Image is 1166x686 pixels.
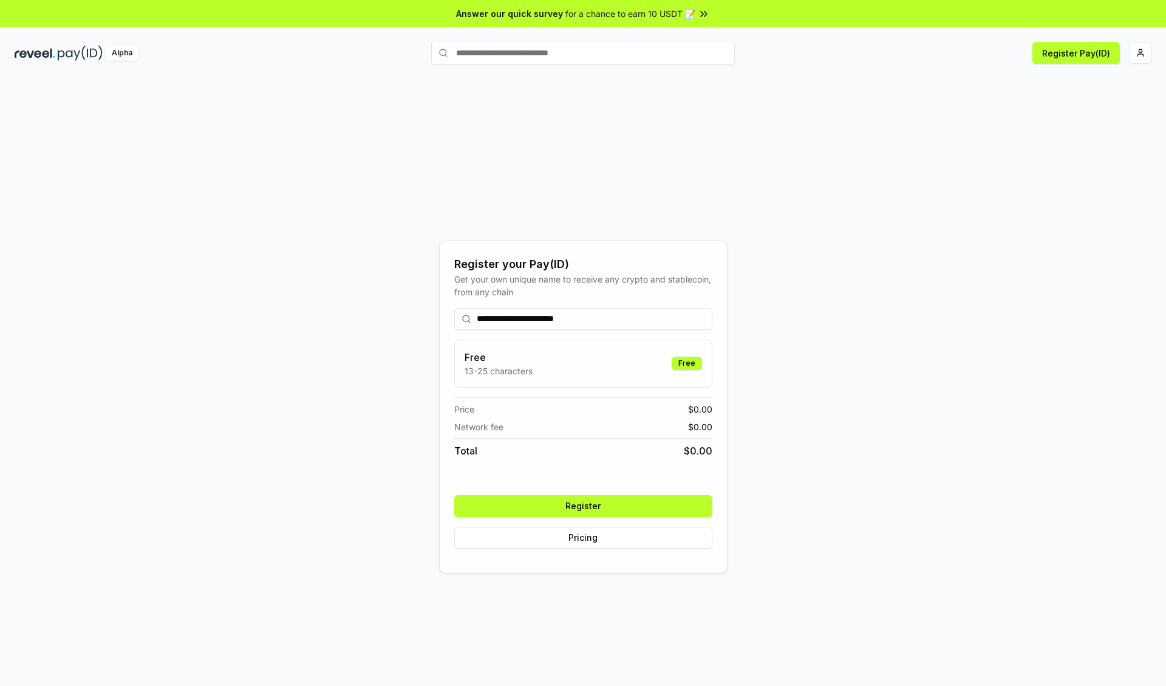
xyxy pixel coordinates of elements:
[454,444,477,458] span: Total
[565,7,695,20] span: for a chance to earn 10 USDT 📝
[465,365,533,377] p: 13-25 characters
[454,527,712,549] button: Pricing
[465,350,533,365] h3: Free
[454,256,712,273] div: Register your Pay(ID)
[454,495,712,517] button: Register
[672,357,702,370] div: Free
[688,420,712,433] span: $ 0.00
[456,7,563,20] span: Answer our quick survey
[1032,42,1120,64] button: Register Pay(ID)
[454,403,474,416] span: Price
[684,444,712,458] span: $ 0.00
[454,420,503,433] span: Network fee
[58,46,103,61] img: pay_id
[688,403,712,416] span: $ 0.00
[15,46,55,61] img: reveel_dark
[454,273,712,298] div: Get your own unique name to receive any crypto and stablecoin, from any chain
[105,46,139,61] div: Alpha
